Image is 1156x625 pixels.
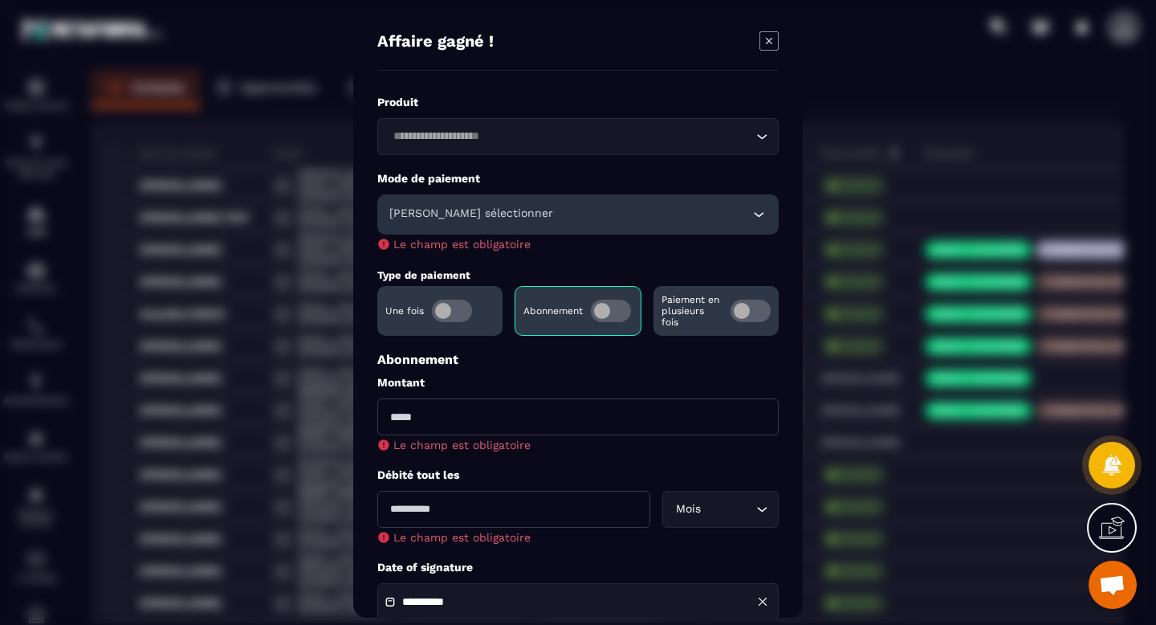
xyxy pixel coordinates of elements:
[388,128,752,145] input: Search for option
[377,468,779,483] label: Débité tout les
[662,491,779,528] div: Search for option
[705,500,752,518] input: Search for option
[377,95,779,110] label: Produit
[523,305,583,317] p: Abonnement
[377,560,779,575] label: Date of signature
[377,31,494,54] h4: Affaire gagné !
[377,118,779,155] div: Search for option
[661,294,722,328] p: Paiement en plusieurs fois
[385,305,424,317] p: Une fois
[1089,561,1137,609] div: Ouvrir le chat
[377,375,779,390] label: Montant
[393,531,531,544] span: Le champ est obligatoire
[393,238,531,251] span: Le champ est obligatoire
[393,439,531,451] span: Le champ est obligatoire
[377,171,779,186] label: Mode de paiement
[377,352,779,367] p: Abonnement
[673,500,705,518] span: Mois
[377,269,470,281] label: Type de paiement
